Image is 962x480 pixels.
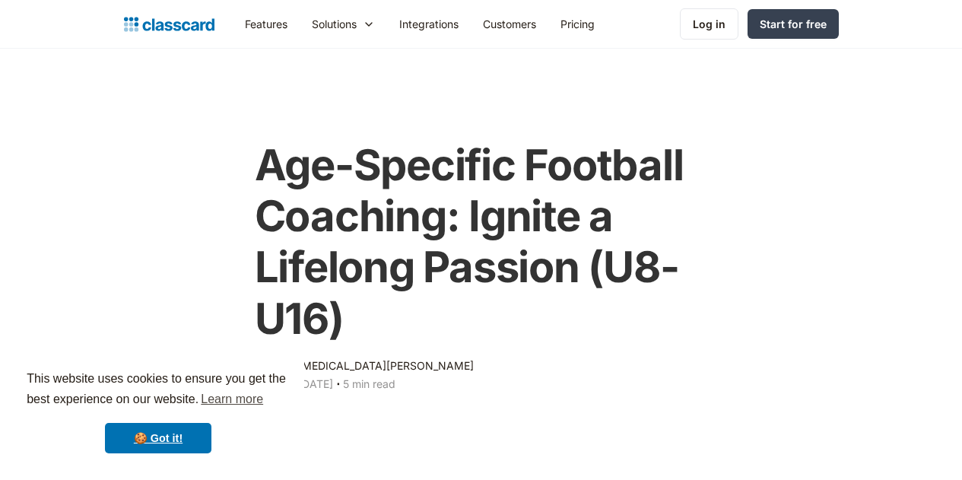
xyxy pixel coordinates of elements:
div: [MEDICAL_DATA][PERSON_NAME] [298,357,474,375]
a: Customers [471,7,548,41]
a: Integrations [387,7,471,41]
span: This website uses cookies to ensure you get the best experience on our website. [27,370,290,411]
a: Features [233,7,300,41]
a: Pricing [548,7,607,41]
div: ‧ [333,375,343,396]
div: Start for free [760,16,827,32]
div: Log in [693,16,725,32]
a: Start for free [748,9,839,39]
div: 5 min read [343,375,395,393]
a: learn more about cookies [198,388,265,411]
a: home [124,14,214,35]
div: cookieconsent [12,355,304,468]
a: Log in [680,8,738,40]
div: Solutions [300,7,387,41]
div: Solutions [312,16,357,32]
a: dismiss cookie message [105,423,211,453]
div: [DATE] [298,375,333,393]
h1: Age-Specific Football Coaching: Ignite a Lifelong Passion (U8-U16) [255,140,708,345]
